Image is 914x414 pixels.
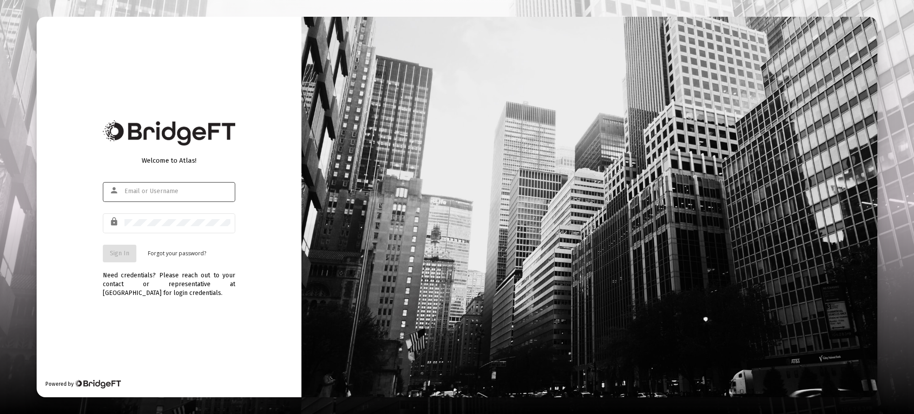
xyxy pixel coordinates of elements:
[103,262,235,298] div: Need credentials? Please reach out to your contact or representative at [GEOGRAPHIC_DATA] for log...
[103,245,136,262] button: Sign In
[124,188,230,195] input: Email or Username
[103,120,235,145] img: Bridge Financial Technology Logo
[109,185,120,196] mat-icon: person
[110,250,129,257] span: Sign In
[103,156,235,165] div: Welcome to Atlas!
[148,249,206,258] a: Forgot your password?
[45,380,121,388] div: Powered by
[75,380,121,388] img: Bridge Financial Technology Logo
[109,216,120,227] mat-icon: lock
